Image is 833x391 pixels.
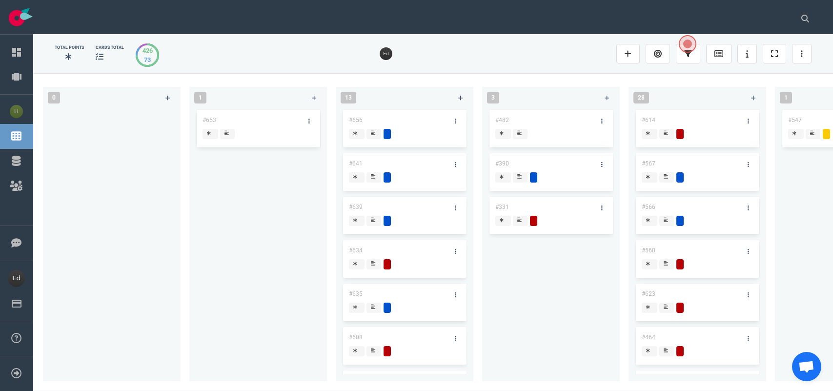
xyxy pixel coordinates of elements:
[495,204,509,210] a: #331
[194,92,206,103] span: 1
[349,247,363,254] a: #634
[380,47,392,60] img: 26
[48,92,60,103] span: 0
[495,117,509,123] a: #482
[642,204,655,210] a: #566
[349,290,363,297] a: #635
[495,160,509,167] a: #390
[341,92,356,103] span: 13
[55,44,84,51] div: Total Points
[487,92,499,103] span: 3
[96,44,124,51] div: cards total
[788,117,802,123] a: #547
[349,334,363,341] a: #608
[642,290,655,297] a: #623
[642,334,655,341] a: #464
[349,204,363,210] a: #639
[780,92,792,103] span: 1
[203,117,216,123] a: #653
[642,247,655,254] a: #560
[349,117,363,123] a: #656
[642,117,655,123] a: #614
[633,92,649,103] span: 28
[349,160,363,167] a: #641
[792,352,821,381] div: Aprire la chat
[142,46,153,55] div: 426
[142,55,153,64] div: 73
[679,35,696,53] button: Open the dialog
[642,160,655,167] a: #567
